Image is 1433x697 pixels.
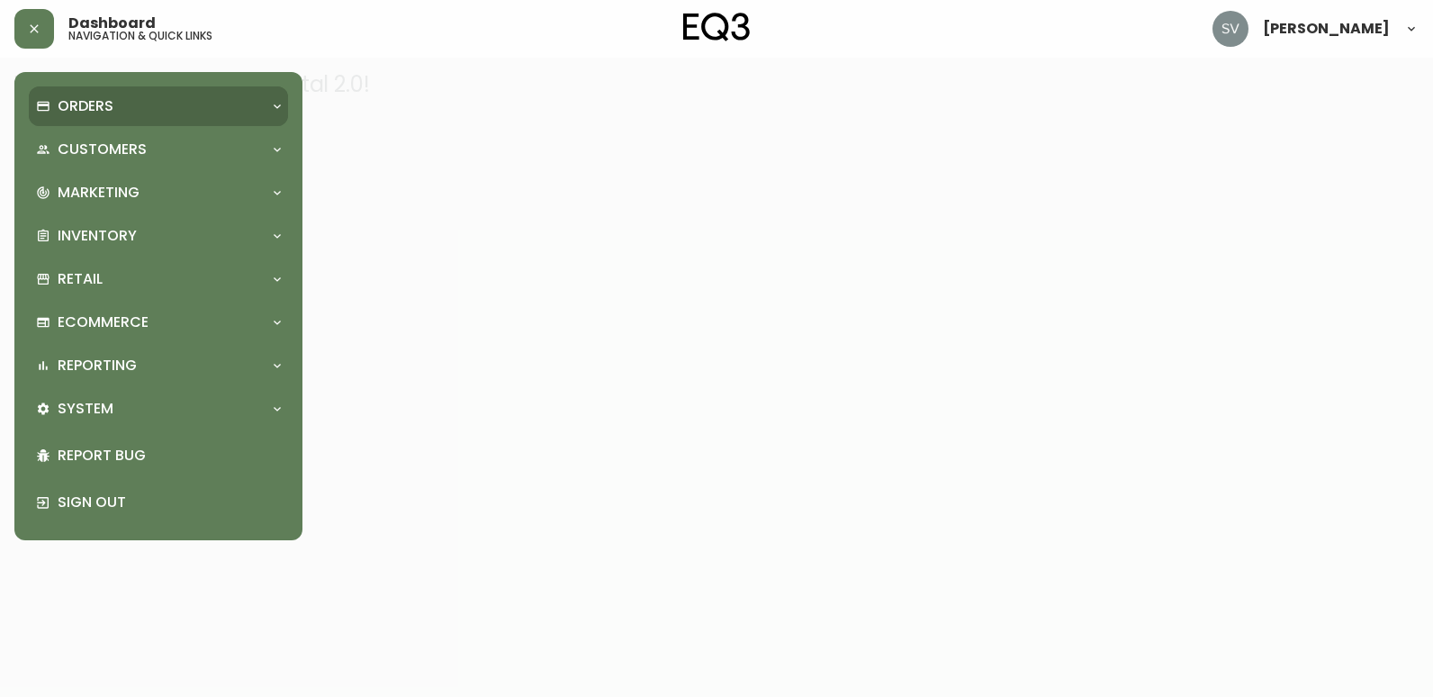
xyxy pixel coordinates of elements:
p: Report Bug [58,446,281,466]
div: Retail [29,259,288,299]
div: Marketing [29,173,288,213]
img: 0ef69294c49e88f033bcbeb13310b844 [1212,11,1248,47]
div: Orders [29,86,288,126]
span: Dashboard [68,16,156,31]
div: Sign Out [29,479,288,526]
p: Customers [58,140,147,159]
p: Reporting [58,356,137,376]
p: System [58,399,113,419]
p: Marketing [58,183,140,203]
div: Customers [29,130,288,169]
div: Reporting [29,346,288,385]
p: Sign Out [58,493,281,512]
div: Report Bug [29,432,288,479]
h5: navigation & quick links [68,31,212,41]
div: System [29,389,288,429]
p: Inventory [58,226,137,246]
p: Ecommerce [58,312,149,332]
img: logo [683,13,750,41]
p: Retail [58,269,103,289]
div: Ecommerce [29,303,288,342]
span: [PERSON_NAME] [1263,22,1390,36]
div: Inventory [29,216,288,256]
p: Orders [58,96,113,116]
